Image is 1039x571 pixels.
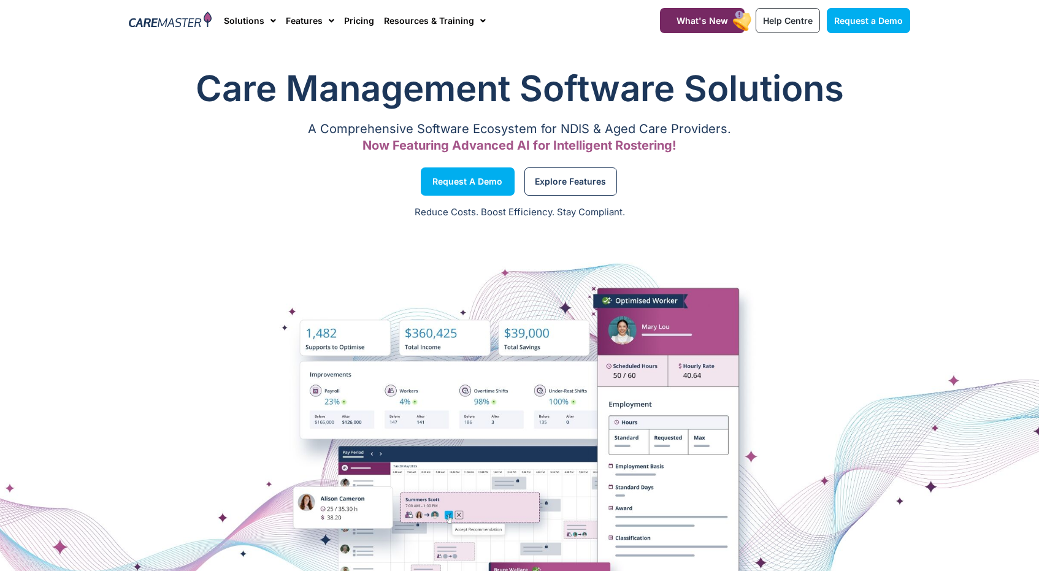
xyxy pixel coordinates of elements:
[677,15,728,26] span: What's New
[756,8,820,33] a: Help Centre
[524,167,617,196] a: Explore Features
[7,205,1032,220] p: Reduce Costs. Boost Efficiency. Stay Compliant.
[421,167,515,196] a: Request a Demo
[362,138,677,153] span: Now Featuring Advanced AI for Intelligent Rostering!
[827,8,910,33] a: Request a Demo
[432,178,502,185] span: Request a Demo
[129,12,212,30] img: CareMaster Logo
[834,15,903,26] span: Request a Demo
[535,178,606,185] span: Explore Features
[129,125,910,133] p: A Comprehensive Software Ecosystem for NDIS & Aged Care Providers.
[129,64,910,113] h1: Care Management Software Solutions
[660,8,745,33] a: What's New
[763,15,813,26] span: Help Centre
